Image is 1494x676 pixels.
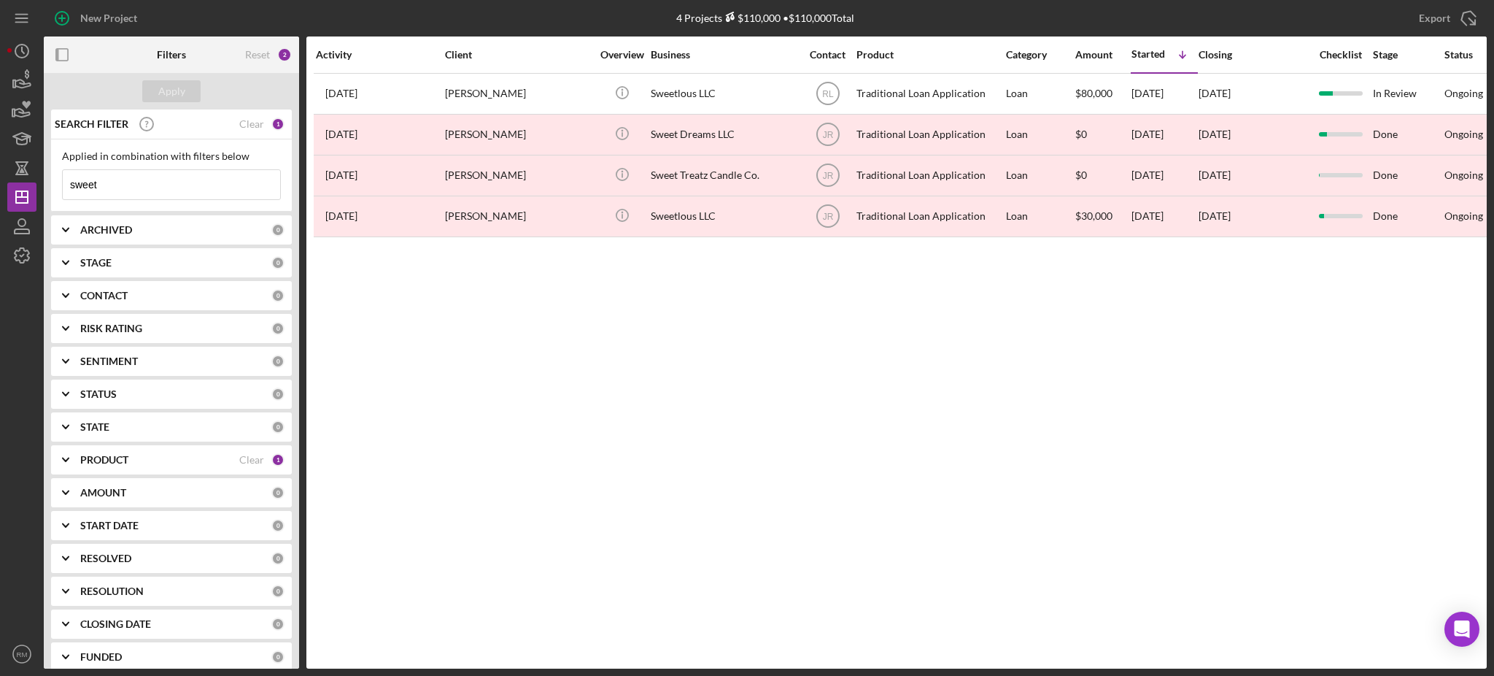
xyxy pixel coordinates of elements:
div: 0 [271,355,285,368]
b: SEARCH FILTER [55,118,128,130]
div: [DATE] [1131,115,1197,154]
div: Sweet Dreams LLC [651,115,797,154]
div: $0 [1075,115,1130,154]
button: Export [1404,4,1487,33]
div: Business [651,49,797,61]
div: 0 [271,289,285,302]
time: 2024-04-11 19:01 [325,210,357,222]
b: PRODUCT [80,454,128,466]
div: Apply [158,80,185,102]
b: CONTACT [80,290,128,301]
div: Clear [239,454,264,466]
text: JR [822,171,833,181]
div: Client [445,49,591,61]
div: $110,000 [722,12,781,24]
b: Filters [157,49,186,61]
b: RISK RATING [80,323,142,334]
div: Closing [1199,49,1308,61]
time: 2025-10-01 15:18 [325,88,357,99]
text: JR [822,130,833,140]
div: Open Intercom Messenger [1444,612,1479,647]
div: 0 [271,223,285,237]
div: 0 [271,388,285,401]
div: New Project [80,4,137,33]
b: STATE [80,421,109,433]
div: 0 [271,552,285,565]
div: 1 [271,453,285,466]
b: STAGE [80,257,112,269]
button: Apply [142,80,201,102]
div: Done [1373,115,1443,154]
div: Traditional Loan Application [856,197,1002,236]
time: [DATE] [1199,87,1231,99]
div: Ongoing [1444,88,1483,99]
div: Export [1419,4,1450,33]
div: 2 [277,47,292,62]
b: SENTIMENT [80,356,138,367]
div: Product [856,49,1002,61]
b: RESOLVED [80,553,131,564]
b: ARCHIVED [80,224,132,236]
time: [DATE] [1199,169,1231,181]
b: RESOLUTION [80,585,144,597]
b: CLOSING DATE [80,618,151,630]
div: Loan [1006,156,1074,195]
div: Ongoing [1444,128,1483,140]
div: 0 [271,618,285,631]
time: [DATE] [1199,210,1231,222]
div: 0 [271,420,285,434]
div: $80,000 [1075,74,1130,113]
div: Started [1131,48,1165,60]
div: Loan [1006,115,1074,154]
div: Reset [245,49,270,61]
div: Activity [316,49,444,61]
div: Traditional Loan Application [856,115,1002,154]
div: Done [1373,197,1443,236]
div: Checklist [1309,49,1371,61]
button: New Project [44,4,152,33]
div: Done [1373,156,1443,195]
time: 2025-05-11 02:54 [325,128,357,140]
div: [PERSON_NAME] [445,197,591,236]
div: Overview [595,49,649,61]
button: RM [7,639,36,669]
b: START DATE [80,520,139,531]
div: Sweet Treatz Candle Co. [651,156,797,195]
div: 0 [271,519,285,532]
div: 1 [271,118,285,131]
div: 0 [271,256,285,269]
div: [PERSON_NAME] [445,156,591,195]
div: Clear [239,118,264,130]
time: [DATE] [1199,128,1231,140]
div: Contact [800,49,855,61]
time: 2024-07-15 20:00 [325,169,357,181]
div: [DATE] [1131,156,1197,195]
div: [DATE] [1131,74,1197,113]
div: Sweetlous LLC [651,74,797,113]
div: 0 [271,650,285,664]
div: Stage [1373,49,1443,61]
div: $0 [1075,156,1130,195]
div: 0 [271,486,285,499]
div: Applied in combination with filters below [62,150,281,162]
div: [DATE] [1131,197,1197,236]
text: JR [822,212,833,222]
div: Traditional Loan Application [856,74,1002,113]
div: [PERSON_NAME] [445,74,591,113]
div: Sweetlous LLC [651,197,797,236]
text: RL [822,89,834,99]
div: Traditional Loan Application [856,156,1002,195]
div: Ongoing [1444,210,1483,222]
b: AMOUNT [80,487,126,499]
div: 0 [271,585,285,598]
div: Loan [1006,74,1074,113]
div: Loan [1006,197,1074,236]
text: RM [17,650,28,658]
b: STATUS [80,388,117,400]
div: Category [1006,49,1074,61]
div: 0 [271,322,285,335]
div: $30,000 [1075,197,1130,236]
div: [PERSON_NAME] [445,115,591,154]
b: FUNDED [80,651,122,663]
div: Amount [1075,49,1130,61]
